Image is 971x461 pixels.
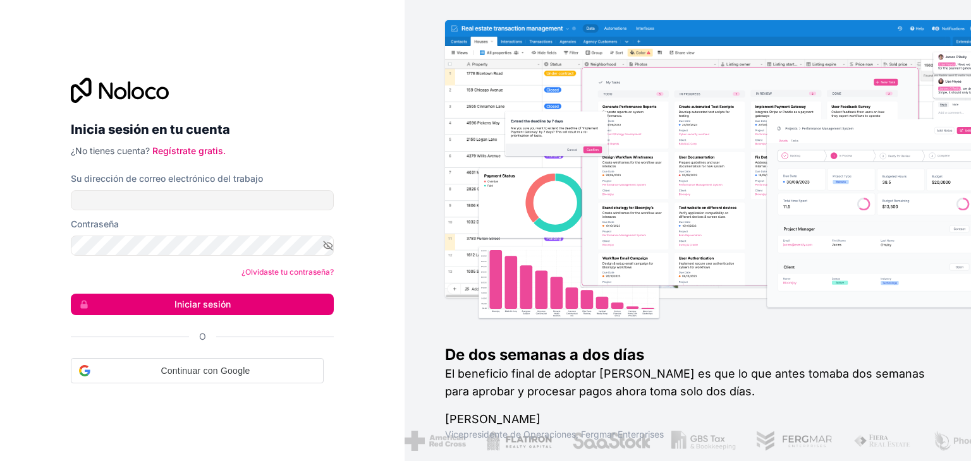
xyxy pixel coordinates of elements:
[445,345,644,364] font: De dos semanas a dos días
[445,367,925,398] font: El beneficio final de adoptar [PERSON_NAME] es que lo que antes tomaba dos semanas para aprobar y...
[71,190,334,210] input: Dirección de correo electrónico
[581,429,664,440] font: Fergmar Enterprises
[71,219,119,229] font: Contraseña
[71,145,150,156] font: ¿No tienes cuenta?
[445,429,576,440] font: Vicepresidente de Operaciones
[71,358,324,383] div: Continuar con Google
[71,122,230,137] font: Inicia sesión en tu cuenta
[241,267,334,277] a: ¿Olvidaste tu contraseña?
[71,173,263,184] font: Su dirección de correo electrónico del trabajo
[576,429,578,440] font: ,
[152,145,226,156] a: Regístrate gratis.
[71,236,334,256] input: Contraseña
[199,331,206,342] font: O
[445,412,540,426] font: [PERSON_NAME]
[399,431,460,451] img: /activos/cruz-roja-americana-BAupjrZR.png
[71,294,334,315] button: Iniciar sesión
[161,366,250,376] font: Continuar con Google
[174,299,231,309] font: Iniciar sesión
